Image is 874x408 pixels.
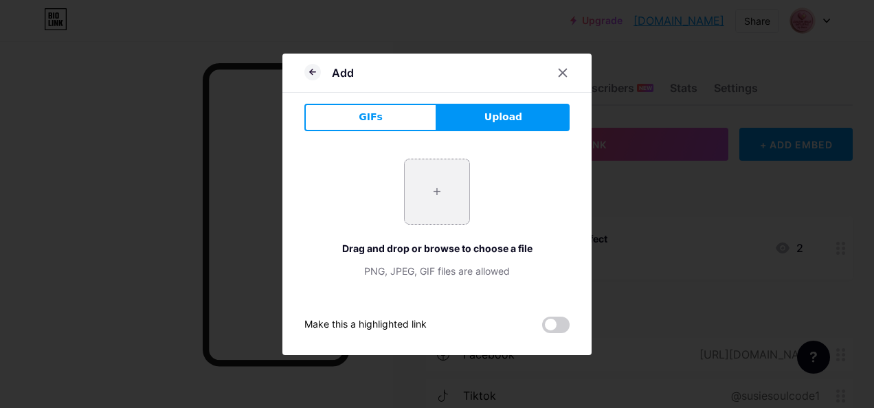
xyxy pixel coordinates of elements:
div: Make this a highlighted link [304,317,427,333]
button: Upload [437,104,570,131]
div: Drag and drop or browse to choose a file [304,241,570,256]
button: GIFs [304,104,437,131]
div: Add [332,65,354,81]
div: PNG, JPEG, GIF files are allowed [304,264,570,278]
span: GIFs [359,110,383,124]
span: Upload [484,110,522,124]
